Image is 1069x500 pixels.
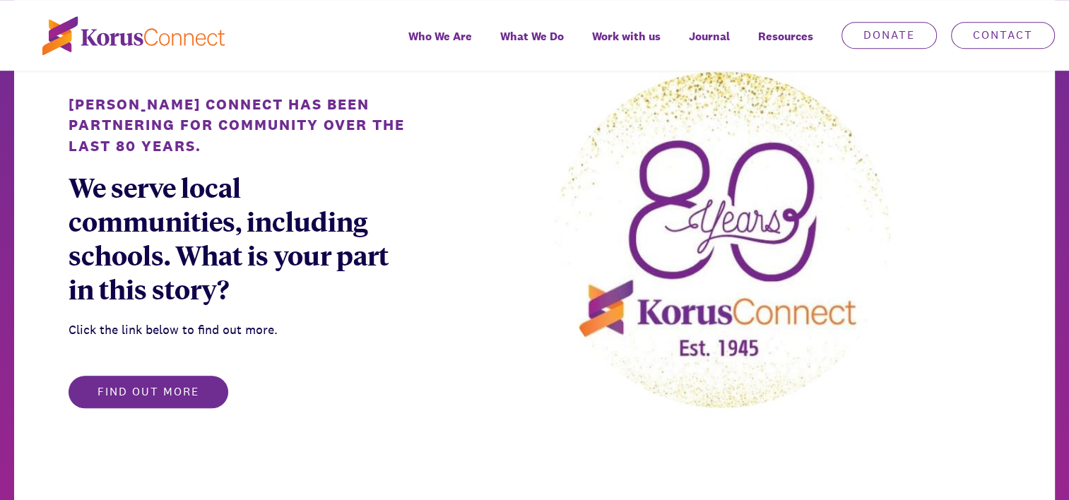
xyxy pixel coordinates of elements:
[69,320,405,340] div: Click the link below to find out more.
[69,386,228,398] a: Find out more
[69,94,405,156] div: [PERSON_NAME] Connect has been partnering for community over the last 80 years.
[394,20,486,71] a: Who We Are
[744,20,827,71] div: Resources
[841,22,937,49] a: Donate
[69,170,405,306] div: We serve local communities, including schools. What is your part in this story?
[951,22,1055,49] a: Contact
[592,26,661,47] span: Work with us
[42,16,225,55] img: korus-connect%2Fc5177985-88d5-491d-9cd7-4a1febad1357_logo.svg
[578,20,675,71] a: Work with us
[675,20,744,71] a: Journal
[69,376,228,408] button: Find out more
[486,20,578,71] a: What We Do
[545,63,899,416] img: Z-IgwXdAxsiBv2UQ_anniversaryglitterlogo.png
[408,26,472,47] span: Who We Are
[689,26,730,47] span: Journal
[500,26,564,47] span: What We Do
